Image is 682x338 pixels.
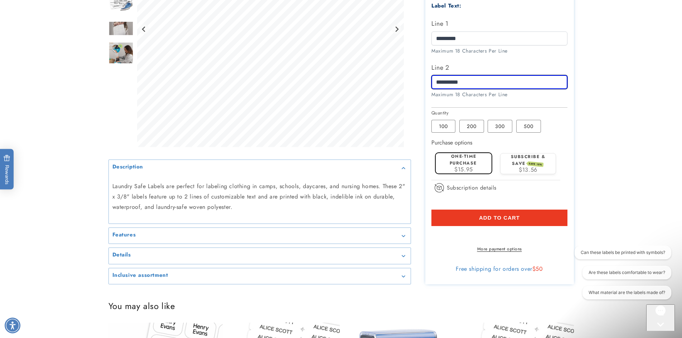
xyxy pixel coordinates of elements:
[112,272,168,279] h2: Inclusive assortment
[109,268,411,284] summary: Inclusive assortment
[109,248,411,264] summary: Details
[108,16,134,41] div: Go to slide 5
[431,210,567,226] button: Add to cart
[450,153,477,166] label: One-time purchase
[527,161,543,167] span: SAVE 15%
[5,318,20,333] div: Accessibility Menu
[4,155,10,184] span: Rewards
[516,120,541,133] label: 500
[431,62,567,73] label: Line 2
[431,47,567,55] div: Maximum 18 Characters Per Line
[646,304,675,331] iframe: Gorgias live chat messenger
[431,109,449,117] legend: Quantity
[112,163,144,171] h2: Description
[139,25,149,34] button: Go to last slide
[519,166,537,174] span: $13.56
[109,228,411,244] summary: Features
[570,246,675,306] iframe: Gorgias live chat conversation starters
[112,182,407,212] p: Laundry Safe Labels are perfect for labeling clothing in camps, schools, daycares, and nursing ho...
[532,265,536,273] span: $
[431,265,567,273] div: Free shipping for orders over
[108,21,134,36] img: null
[488,120,512,133] label: 300
[454,165,473,173] span: $15.95
[108,42,134,67] img: Iron-On Labels - Label Land
[108,42,134,67] div: Go to slide 6
[459,120,484,133] label: 200
[431,2,461,10] label: Label Text:
[431,138,472,147] label: Purchase options
[447,183,497,192] span: Subscription details
[431,18,567,29] label: Line 1
[479,215,520,221] span: Add to cart
[392,25,401,34] button: Next slide
[431,246,567,252] a: More payment options
[536,265,543,273] span: 50
[108,300,574,312] h2: You may also like
[112,251,131,259] h2: Details
[112,231,136,239] h2: Features
[511,153,546,167] label: Subscribe & save
[109,160,411,176] summary: Description
[431,120,455,133] label: 100
[431,91,567,98] div: Maximum 18 Characters Per Line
